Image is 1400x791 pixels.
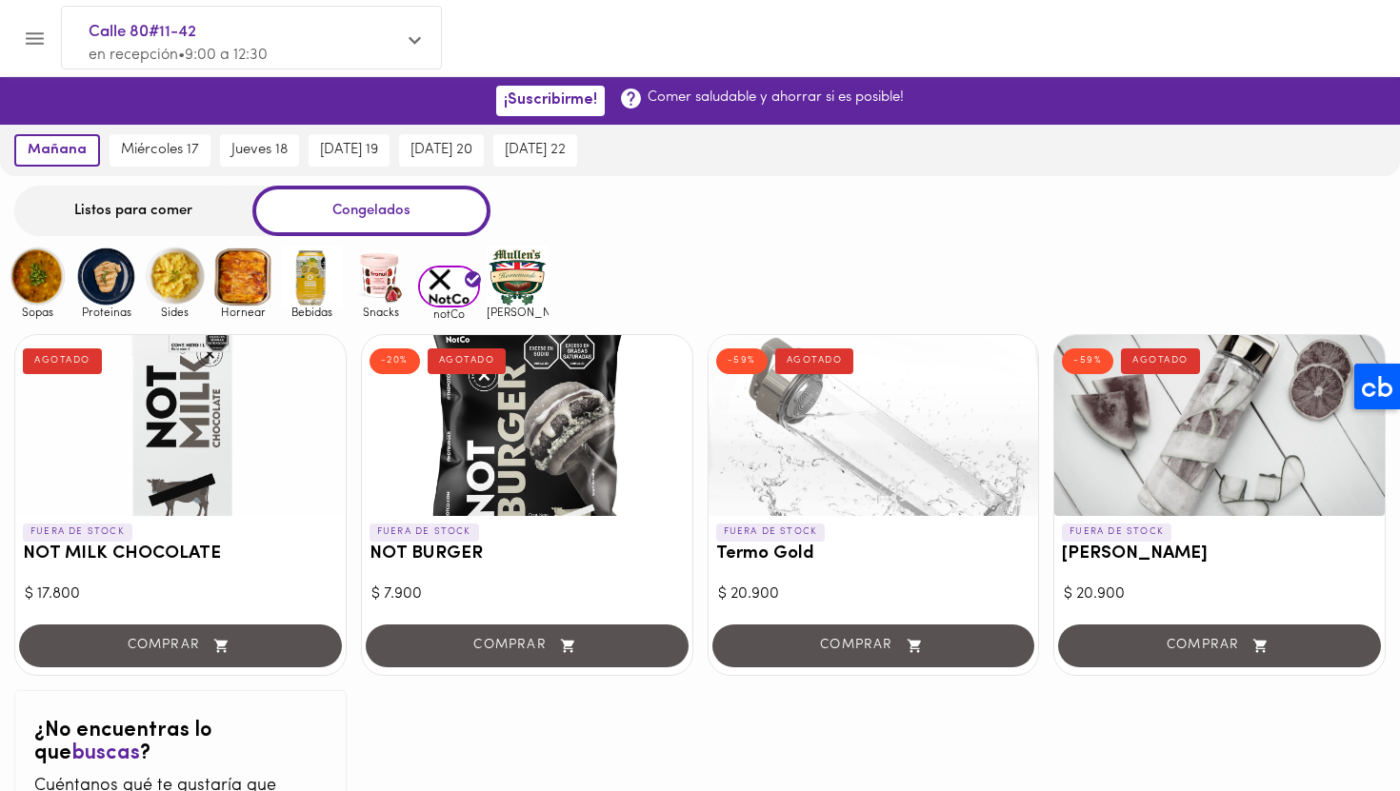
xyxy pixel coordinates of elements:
span: miércoles 17 [121,142,199,159]
img: notCo [418,266,480,308]
div: AGOTADO [428,348,507,373]
div: Termo Gold [709,335,1039,516]
div: -59% [1062,348,1113,373]
img: Proteinas [75,246,137,307]
div: Termo Rosé [1054,335,1385,516]
div: -59% [716,348,768,373]
span: jueves 18 [231,142,288,159]
p: Comer saludable y ahorrar si es posible! [648,88,904,108]
span: [PERSON_NAME] [487,306,549,318]
h3: Termo Gold [716,544,1031,564]
span: buscas [71,742,140,764]
button: [DATE] 19 [309,134,390,167]
h3: NOT MILK CHOCOLATE [23,544,338,564]
button: [DATE] 20 [399,134,484,167]
h3: [PERSON_NAME] [1062,544,1377,564]
span: Sopas [7,306,69,318]
button: mañana [14,134,100,167]
button: [DATE] 22 [493,134,577,167]
span: Calle 80#11-42 [89,20,395,45]
button: Menu [11,15,58,62]
h2: ¿No encuentras lo que ? [34,720,327,765]
div: AGOTADO [775,348,854,373]
span: ¡Suscribirme! [504,91,597,109]
span: [DATE] 20 [410,142,472,159]
img: Hornear [212,246,274,307]
button: ¡Suscribirme! [496,86,605,115]
span: Proteinas [75,306,137,318]
p: FUERA DE STOCK [1062,524,1171,541]
span: Bebidas [281,306,343,318]
p: FUERA DE STOCK [23,524,132,541]
p: FUERA DE STOCK [370,524,479,541]
img: Bebidas [281,246,343,307]
span: [DATE] 19 [320,142,378,159]
div: AGOTADO [23,348,102,373]
div: Listos para comer [14,186,252,236]
img: Sides [144,246,206,307]
span: notCo [418,307,480,320]
div: -20% [370,348,420,373]
p: FUERA DE STOCK [716,524,826,541]
span: Hornear [212,306,274,318]
span: [DATE] 22 [505,142,566,159]
div: $ 20.900 [1064,583,1375,605]
img: Sopas [7,246,69,307]
iframe: Messagebird Livechat Widget [1290,681,1381,772]
div: Congelados [252,186,490,236]
button: miércoles 17 [110,134,210,167]
span: mañana [28,142,87,159]
img: Snacks [350,246,411,307]
span: Snacks [350,306,411,318]
div: $ 20.900 [718,583,1030,605]
div: $ 7.900 [371,583,683,605]
div: NOT MILK CHOCOLATE [15,335,346,516]
h3: NOT BURGER [370,544,685,564]
button: jueves 18 [220,134,299,167]
div: $ 17.800 [25,583,336,605]
div: NOT BURGER [362,335,692,516]
span: en recepción • 9:00 a 12:30 [89,48,268,63]
span: Sides [144,306,206,318]
img: mullens [487,246,549,307]
div: AGOTADO [1121,348,1200,373]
